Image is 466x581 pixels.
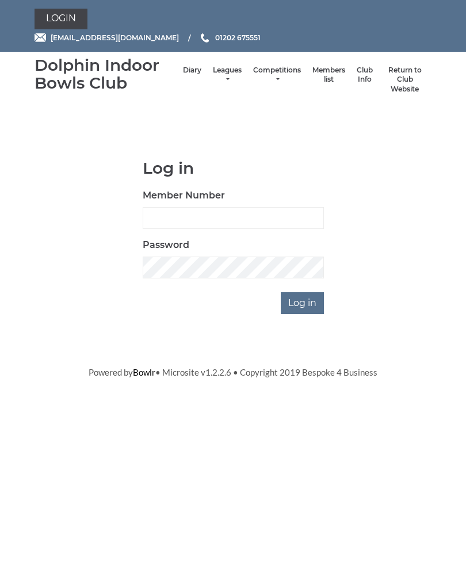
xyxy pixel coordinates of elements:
[183,66,201,75] a: Diary
[215,33,261,42] span: 01202 675551
[143,159,324,177] h1: Log in
[89,367,377,377] span: Powered by • Microsite v1.2.2.6 • Copyright 2019 Bespoke 4 Business
[35,32,179,43] a: Email [EMAIL_ADDRESS][DOMAIN_NAME]
[35,56,177,92] div: Dolphin Indoor Bowls Club
[213,66,242,85] a: Leagues
[143,238,189,252] label: Password
[384,66,426,94] a: Return to Club Website
[35,33,46,42] img: Email
[35,9,87,29] a: Login
[133,367,155,377] a: Bowlr
[281,292,324,314] input: Log in
[357,66,373,85] a: Club Info
[143,189,225,202] label: Member Number
[201,33,209,43] img: Phone us
[199,32,261,43] a: Phone us 01202 675551
[51,33,179,42] span: [EMAIL_ADDRESS][DOMAIN_NAME]
[312,66,345,85] a: Members list
[253,66,301,85] a: Competitions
